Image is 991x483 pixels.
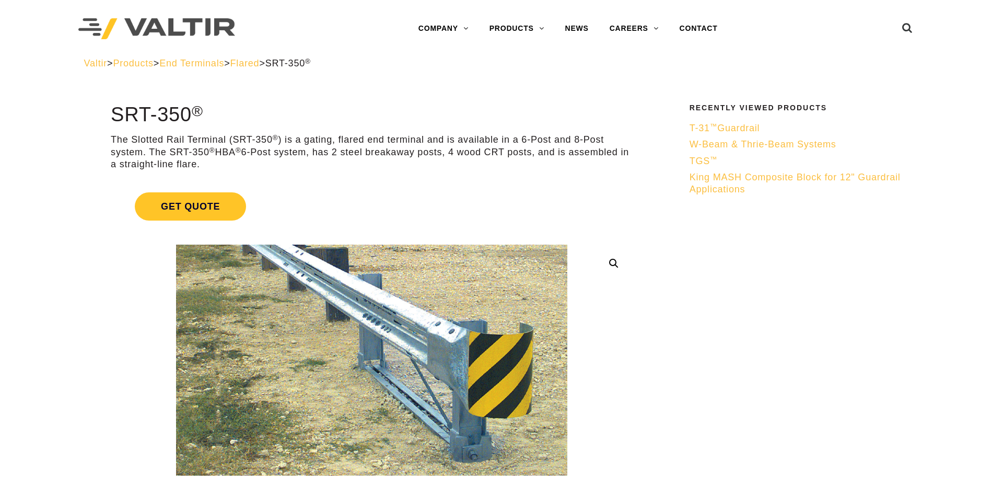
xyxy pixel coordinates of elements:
sup: ™ [710,122,717,130]
a: Valtir [84,58,107,68]
a: T-31™Guardrail [690,122,901,134]
span: King MASH Composite Block for 12" Guardrail Applications [690,172,901,194]
sup: ® [305,57,311,65]
a: End Terminals [159,58,224,68]
a: W-Beam & Thrie-Beam Systems [690,139,901,151]
sup: ® [192,102,203,119]
sup: ® [209,146,215,154]
div: > > > > [84,57,907,70]
h2: Recently Viewed Products [690,104,901,112]
span: T-31 Guardrail [690,123,760,133]
a: Flared [230,58,260,68]
span: TGS [690,156,718,166]
a: Get Quote [111,180,633,233]
a: CAREERS [599,18,669,39]
span: Get Quote [135,192,246,221]
img: Valtir [78,18,235,40]
sup: ® [273,134,278,142]
a: King MASH Composite Block for 12" Guardrail Applications [690,171,901,196]
a: COMPANY [408,18,479,39]
a: TGS™ [690,155,901,167]
sup: ™ [710,155,717,163]
a: Products [113,58,153,68]
span: SRT-350 [265,58,311,68]
a: CONTACT [669,18,728,39]
h1: SRT-350 [111,104,633,126]
sup: ® [236,146,241,154]
a: NEWS [555,18,599,39]
span: W-Beam & Thrie-Beam Systems [690,139,836,149]
a: PRODUCTS [479,18,555,39]
p: The Slotted Rail Terminal (SRT-350 ) is a gating, flared end terminal and is available in a 6-Pos... [111,134,633,170]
